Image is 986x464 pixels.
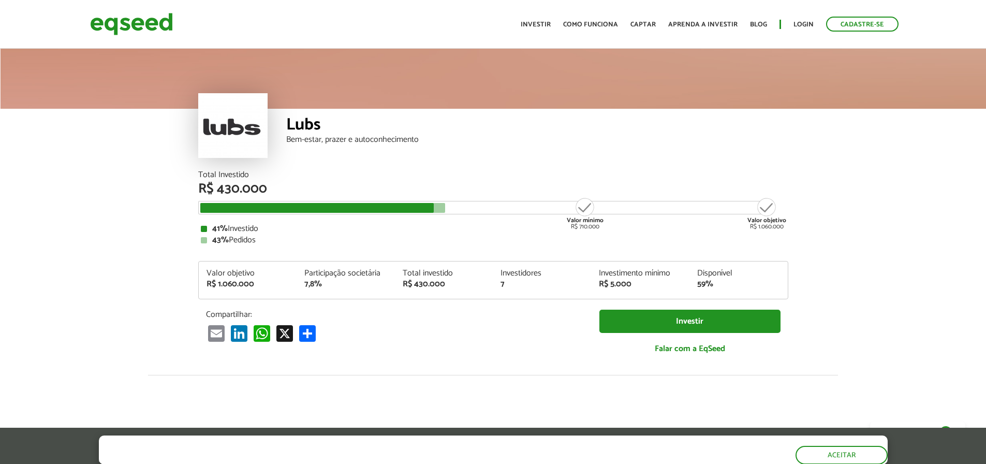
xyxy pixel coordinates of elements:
div: Pedidos [201,236,786,244]
a: Como funciona [563,21,618,28]
div: Investidores [501,269,583,278]
h5: O site da EqSeed utiliza cookies para melhorar sua navegação. [99,436,474,452]
a: Fale conosco [870,422,965,443]
strong: 41% [212,222,228,236]
div: Investimento mínimo [599,269,682,278]
div: Total Investido [198,171,788,179]
div: Investido [201,225,786,233]
a: Cadastre-se [826,17,899,32]
a: Aprenda a investir [668,21,738,28]
a: X [274,325,295,342]
strong: Valor mínimo [567,215,604,225]
a: Login [793,21,814,28]
a: Investir [599,310,781,333]
a: Email [206,325,227,342]
a: LinkedIn [229,325,249,342]
a: política de privacidade e de cookies [236,455,355,464]
div: R$ 1.060.000 [747,197,786,230]
div: Bem-estar, prazer e autoconhecimento [286,136,788,144]
div: 59% [697,280,780,288]
div: Disponível [697,269,780,278]
a: Blog [750,21,767,28]
div: R$ 710.000 [566,197,605,230]
strong: 43% [212,233,229,247]
strong: Valor objetivo [747,215,786,225]
a: Captar [630,21,656,28]
div: Lubs [286,117,788,136]
div: R$ 1.060.000 [207,280,289,288]
a: Investir [521,21,551,28]
a: WhatsApp [252,325,272,342]
div: 7,8% [304,280,387,288]
p: Ao clicar em "aceitar", você aceita nossa . [99,454,474,464]
a: Falar com a EqSeed [599,338,781,359]
div: Valor objetivo [207,269,289,278]
div: Total investido [403,269,485,278]
div: Participação societária [304,269,387,278]
div: R$ 430.000 [403,280,485,288]
img: EqSeed [90,10,173,38]
div: R$ 430.000 [198,182,788,196]
div: R$ 5.000 [599,280,682,288]
div: 7 [501,280,583,288]
a: Compartilhar [297,325,318,342]
p: Compartilhar: [206,310,584,320]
